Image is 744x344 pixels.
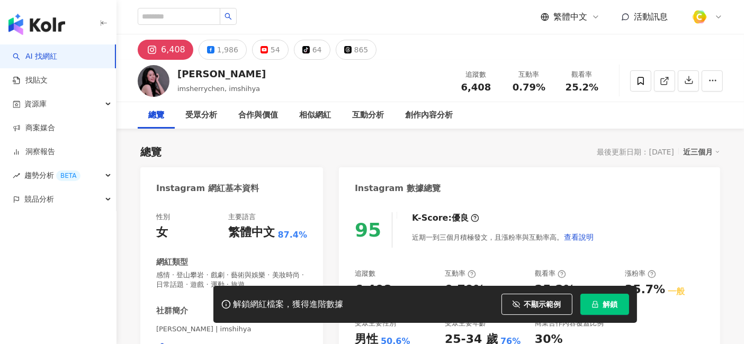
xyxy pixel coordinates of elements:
[299,109,331,122] div: 相似網紅
[336,40,377,60] button: 865
[24,164,80,187] span: 趨勢分析
[156,257,188,268] div: 網紅類型
[161,42,185,57] div: 6,408
[352,109,384,122] div: 互動分析
[563,227,594,248] button: 查看說明
[13,51,57,62] a: searchAI 找網紅
[452,212,469,224] div: 優良
[445,269,476,278] div: 互動率
[591,301,599,308] span: lock
[412,227,594,248] div: 近期一到三個月積極發文，且漲粉率與互動率高。
[156,183,259,194] div: Instagram 網紅基本資料
[294,40,330,60] button: 64
[217,42,238,57] div: 1,986
[456,69,496,80] div: 追蹤數
[355,219,381,241] div: 95
[445,282,485,298] div: 0.79%
[56,170,80,181] div: BETA
[689,7,710,27] img: %E6%96%B9%E5%BD%A2%E7%B4%94.png
[553,11,587,23] span: 繁體中文
[524,300,561,309] span: 不顯示範例
[312,42,322,57] div: 64
[228,224,275,241] div: 繁體中文
[156,270,307,289] span: 感情 · 登山攀岩 · 戲劇 · 藝術與娛樂 · 美妝時尚 · 日常話題 · 遊戲 · 運動 · 旅遊
[234,299,344,310] div: 解鎖網紅檔案，獲得進階數據
[580,294,629,315] button: 解鎖
[177,85,260,93] span: imsherrychen, imshihya
[501,294,572,315] button: 不顯示範例
[535,319,604,328] div: 商業合作內容覆蓋比例
[8,14,65,35] img: logo
[625,282,665,298] div: 35.7%
[603,300,618,309] span: 解鎖
[156,324,307,334] span: [PERSON_NAME] | imshihya
[13,75,48,86] a: 找貼文
[597,148,674,156] div: 最後更新日期：[DATE]
[140,144,162,159] div: 總覽
[13,172,20,179] span: rise
[355,319,396,328] div: 受眾主要性別
[535,282,575,298] div: 25.2%
[461,82,491,93] span: 6,408
[405,109,453,122] div: 創作內容分析
[412,212,479,224] div: K-Score :
[634,12,668,22] span: 活動訊息
[509,69,549,80] div: 互動率
[177,67,266,80] div: [PERSON_NAME]
[445,319,486,328] div: 受眾主要年齡
[199,40,247,60] button: 1,986
[277,229,307,241] span: 87.4%
[252,40,289,60] button: 54
[138,65,169,97] img: KOL Avatar
[228,212,256,222] div: 主要語言
[271,42,280,57] div: 54
[148,109,164,122] div: 總覽
[156,224,168,241] div: 女
[24,92,47,116] span: 資源庫
[13,147,55,157] a: 洞察報告
[138,40,193,60] button: 6,408
[625,269,656,278] div: 漲粉率
[535,269,566,278] div: 觀看率
[185,109,217,122] div: 受眾分析
[562,69,602,80] div: 觀看率
[513,82,545,93] span: 0.79%
[238,109,278,122] div: 合作與價值
[355,269,375,278] div: 追蹤數
[354,42,369,57] div: 865
[225,13,232,20] span: search
[683,145,720,159] div: 近三個月
[566,82,598,93] span: 25.2%
[156,212,170,222] div: 性別
[355,282,392,298] div: 6,408
[13,123,55,133] a: 商案媒合
[24,187,54,211] span: 競品分析
[564,233,594,241] span: 查看說明
[355,183,441,194] div: Instagram 數據總覽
